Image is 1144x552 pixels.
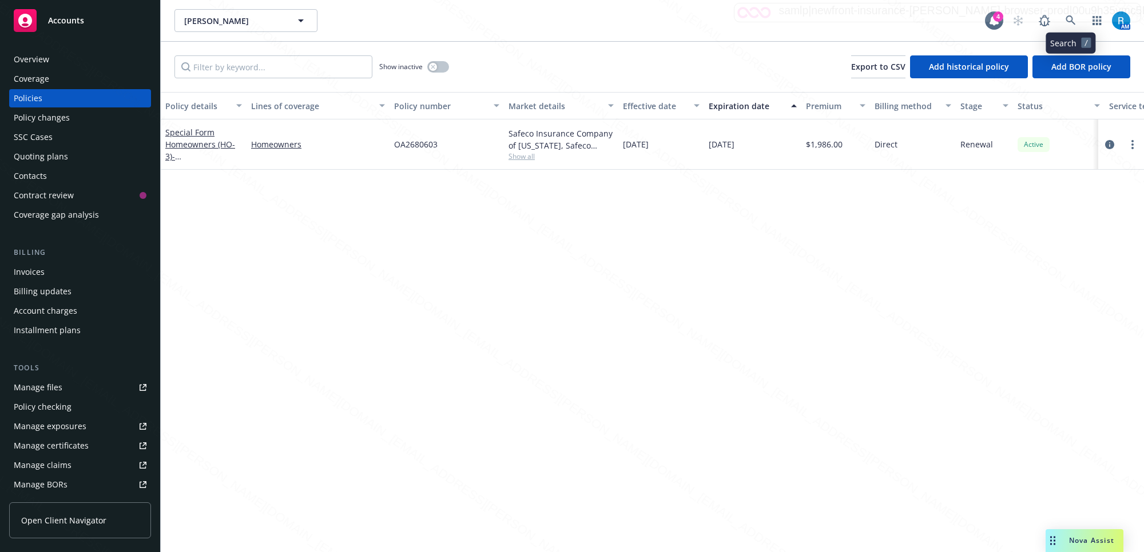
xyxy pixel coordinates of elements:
[14,378,62,397] div: Manage files
[14,206,99,224] div: Coverage gap analysis
[379,62,423,71] span: Show inactive
[9,302,151,320] a: Account charges
[956,92,1013,119] button: Stage
[247,92,390,119] button: Lines of coverage
[993,11,1003,22] div: 4
[394,138,438,150] span: OA2680603
[9,362,151,374] div: Tools
[9,70,151,88] a: Coverage
[1103,138,1117,151] a: circleInformation
[1051,61,1111,72] span: Add BOR policy
[14,475,67,494] div: Manage BORs
[14,321,81,339] div: Installment plans
[14,282,71,301] div: Billing updates
[14,437,89,455] div: Manage certificates
[509,100,601,112] div: Market details
[509,151,614,161] span: Show all
[9,89,151,107] a: Policies
[1112,11,1130,30] img: photo
[184,15,283,27] span: [PERSON_NAME]
[910,55,1028,78] button: Add historical policy
[9,263,151,281] a: Invoices
[9,417,151,435] a: Manage exposures
[174,9,317,32] button: [PERSON_NAME]
[1022,139,1045,150] span: Active
[14,398,71,416] div: Policy checking
[9,475,151,494] a: Manage BORs
[251,138,385,150] a: Homeowners
[48,16,84,25] span: Accounts
[9,456,151,474] a: Manage claims
[709,100,784,112] div: Expiration date
[875,138,897,150] span: Direct
[9,5,151,37] a: Accounts
[623,138,649,150] span: [DATE]
[14,167,47,185] div: Contacts
[9,282,151,301] a: Billing updates
[1126,138,1139,151] a: more
[14,50,49,69] div: Overview
[14,302,77,320] div: Account charges
[14,109,70,127] div: Policy changes
[14,128,53,146] div: SSC Cases
[875,100,939,112] div: Billing method
[14,186,74,205] div: Contract review
[704,92,801,119] button: Expiration date
[161,92,247,119] button: Policy details
[1032,55,1130,78] button: Add BOR policy
[618,92,704,119] button: Effective date
[709,138,734,150] span: [DATE]
[1018,100,1087,112] div: Status
[14,70,49,88] div: Coverage
[14,417,86,435] div: Manage exposures
[14,89,42,107] div: Policies
[9,147,151,166] a: Quoting plans
[509,127,614,151] div: Safeco Insurance Company of [US_STATE], Safeco Insurance (Liberty Mutual)
[9,398,151,416] a: Policy checking
[960,138,993,150] span: Renewal
[21,514,106,526] span: Open Client Navigator
[9,247,151,258] div: Billing
[165,100,229,112] div: Policy details
[960,100,996,112] div: Stage
[1007,9,1030,32] a: Start snowing
[1046,529,1060,552] div: Drag to move
[9,128,151,146] a: SSC Cases
[9,321,151,339] a: Installment plans
[9,186,151,205] a: Contract review
[1086,9,1109,32] a: Switch app
[1013,92,1105,119] button: Status
[806,138,843,150] span: $1,986.00
[1033,9,1056,32] a: Report a Bug
[801,92,870,119] button: Premium
[9,50,151,69] a: Overview
[1046,529,1123,552] button: Nova Assist
[929,61,1009,72] span: Add historical policy
[623,100,687,112] div: Effective date
[390,92,504,119] button: Policy number
[9,206,151,224] a: Coverage gap analysis
[165,127,238,174] a: Special Form Homeowners (HO-3)
[9,109,151,127] a: Policy changes
[9,437,151,455] a: Manage certificates
[1059,9,1082,32] a: Search
[14,456,71,474] div: Manage claims
[174,55,372,78] input: Filter by keyword...
[9,378,151,397] a: Manage files
[870,92,956,119] button: Billing method
[9,167,151,185] a: Contacts
[851,61,905,72] span: Export to CSV
[394,100,487,112] div: Policy number
[251,100,372,112] div: Lines of coverage
[14,263,45,281] div: Invoices
[851,55,905,78] button: Export to CSV
[504,92,618,119] button: Market details
[806,100,853,112] div: Premium
[14,147,68,166] div: Quoting plans
[1069,535,1114,545] span: Nova Assist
